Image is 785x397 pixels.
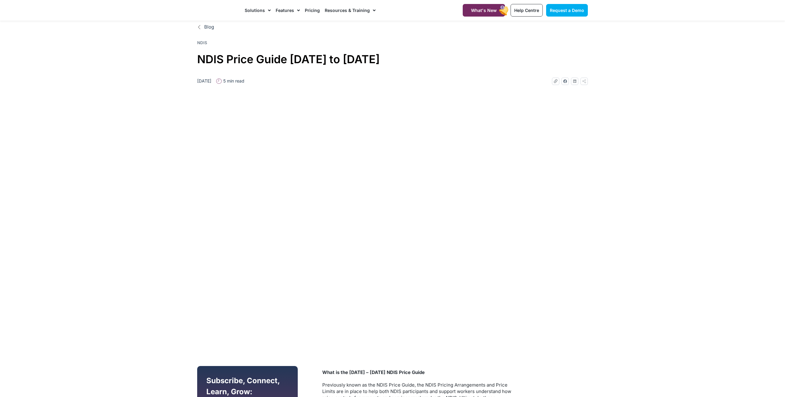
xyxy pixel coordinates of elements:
[197,100,588,345] img: ndis price guide
[322,369,425,375] span: What is the [DATE] – [DATE] NDIS Price Guide
[471,8,497,13] span: What's New
[463,4,505,17] a: What's New
[550,8,584,13] span: Request a Demo
[197,24,588,31] a: Blog
[203,24,214,31] span: Blog
[197,40,207,45] a: NDIS
[197,50,588,68] h1: NDIS Price Guide [DATE] to [DATE]
[514,8,539,13] span: Help Centre
[511,4,543,17] a: Help Centre
[222,78,244,84] span: 5 min read
[546,4,588,17] a: Request a Demo
[197,6,239,15] img: CareMaster Logo
[197,78,211,83] time: [DATE]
